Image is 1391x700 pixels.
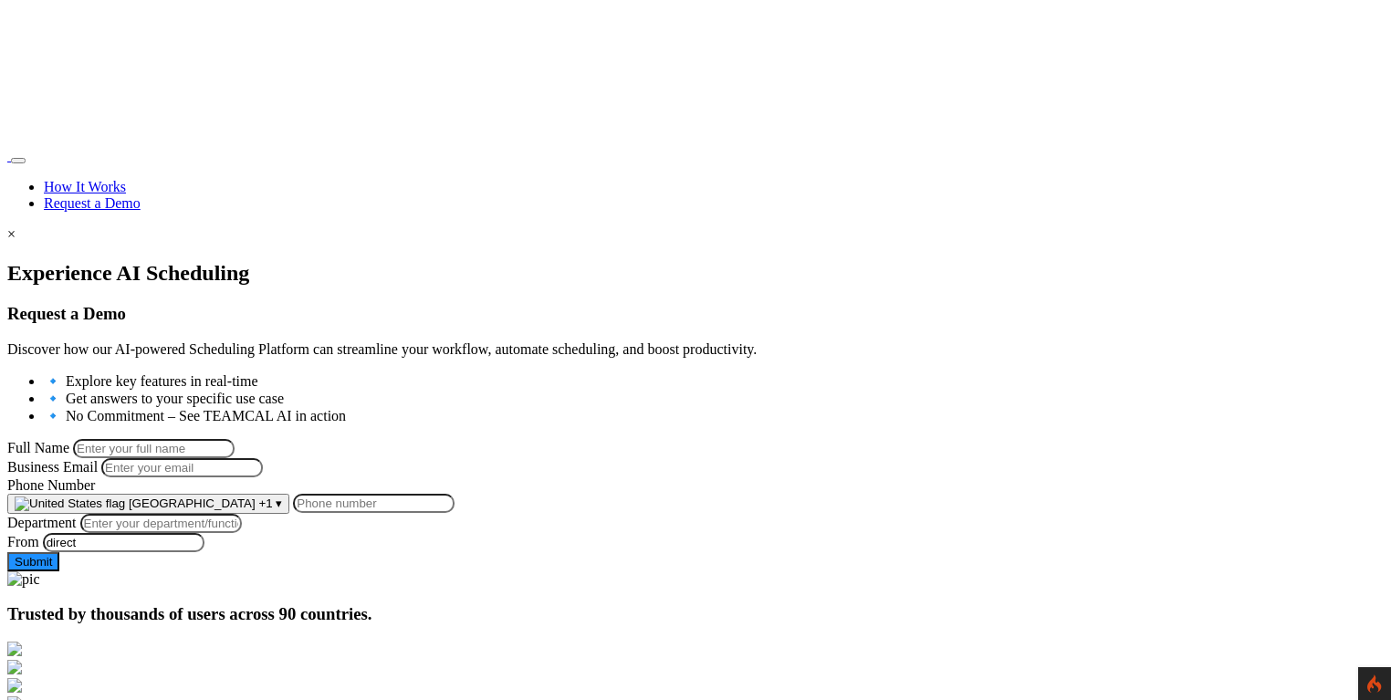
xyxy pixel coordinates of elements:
[7,261,1384,286] h1: Experience AI Scheduling
[7,660,22,674] img: http-supreme.co.in-%E2%80%931.png
[7,642,22,656] img: http-den-ev.de-.png
[73,439,235,458] input: Name must only contain letters and spaces
[7,515,77,530] label: Department
[80,514,242,533] input: Enter your department/function
[276,496,282,510] span: ▾
[7,571,40,588] img: pic
[258,496,272,510] span: +1
[44,179,126,194] a: How It Works
[7,534,39,549] label: From
[7,341,1384,358] p: Discover how our AI-powered Scheduling Platform can streamline your workflow, automate scheduling...
[11,158,26,163] button: Toggle navigation
[7,678,22,693] img: https-ample.co.in-.png
[7,459,98,475] label: Business Email
[7,552,59,571] button: Submit
[44,195,141,211] a: Request a Demo
[44,390,1384,407] li: 🔹 Get answers to your specific use case
[7,604,1384,624] h3: Trusted by thousands of users across 90 countries.
[7,440,69,455] label: Full Name
[44,407,1384,424] li: 🔹 No Commitment – See TEAMCAL AI in action
[44,372,1384,390] li: 🔹 Explore key features in real-time
[15,496,125,511] img: United States flag
[7,477,95,493] label: Phone Number
[293,494,455,513] input: Phone number
[7,494,289,514] button: [GEOGRAPHIC_DATA] +1 ▾
[129,496,256,510] span: [GEOGRAPHIC_DATA]
[7,226,1384,243] div: ×
[101,458,263,477] input: Enter your email
[7,304,1384,324] h3: Request a Demo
